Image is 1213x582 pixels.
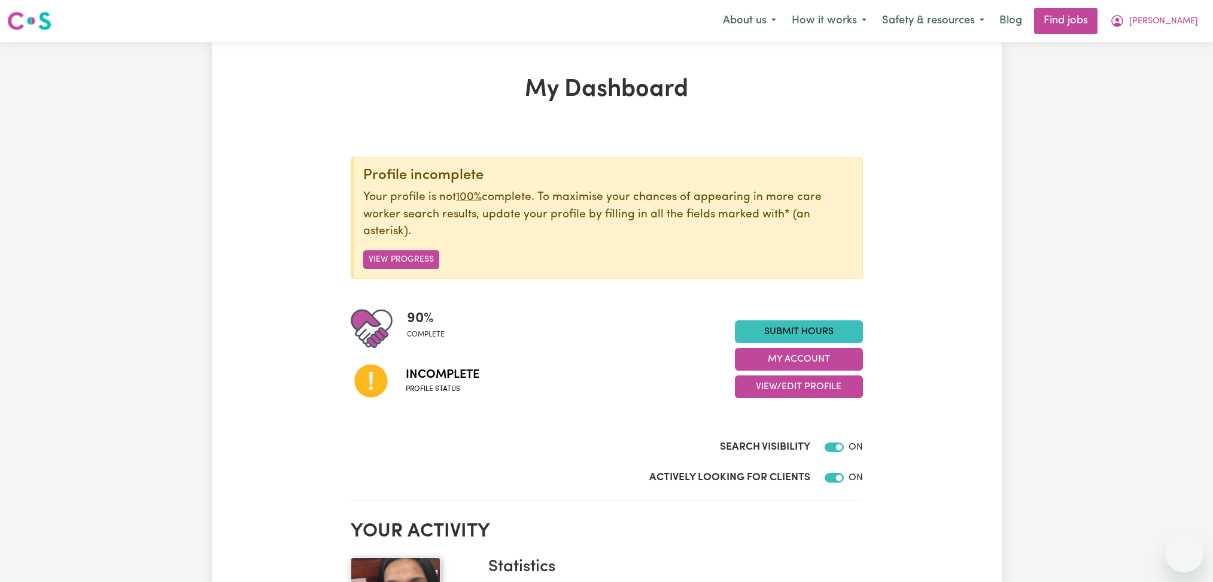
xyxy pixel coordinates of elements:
button: View/Edit Profile [735,375,863,398]
button: About us [715,8,784,34]
button: My Account [735,348,863,371]
span: Incomplete [406,366,479,384]
button: My Account [1102,8,1206,34]
span: Profile status [406,384,479,395]
a: Submit Hours [735,320,863,343]
h2: Your activity [351,520,863,543]
div: Profile completeness: 90% [407,308,454,350]
button: How it works [784,8,874,34]
span: complete [407,329,445,340]
label: Actively Looking for Clients [649,470,810,486]
img: Careseekers logo [7,10,51,32]
a: Blog [992,8,1029,34]
button: View Progress [363,250,439,269]
div: Profile incomplete [363,167,853,184]
p: Your profile is not complete. To maximise your chances of appearing in more care worker search re... [363,189,853,241]
u: 100% [456,192,482,203]
button: Safety & resources [874,8,992,34]
h3: Statistics [488,557,853,578]
span: ON [849,473,863,483]
span: ON [849,442,863,452]
a: Careseekers logo [7,7,51,35]
a: Find jobs [1034,8,1098,34]
span: 90 % [407,308,445,329]
span: [PERSON_NAME] [1129,15,1198,28]
iframe: Button to launch messaging window [1165,534,1203,572]
label: Search Visibility [720,439,810,455]
h1: My Dashboard [351,75,863,104]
